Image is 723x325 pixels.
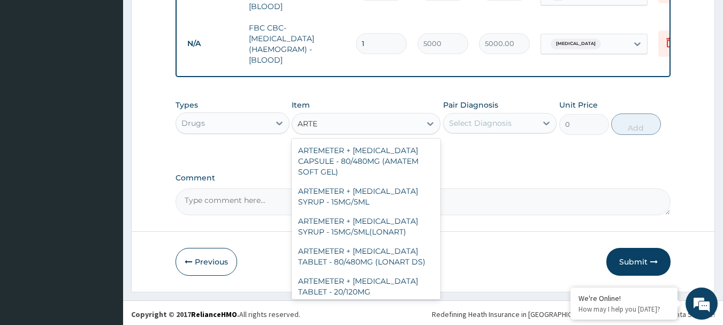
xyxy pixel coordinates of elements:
img: d_794563401_company_1708531726252_794563401 [20,54,43,80]
span: We're online! [62,95,148,203]
textarea: Type your message and hit 'Enter' [5,214,204,251]
div: ARTEMETER + [MEDICAL_DATA] TABLET - 20/120MG [292,271,440,301]
div: ARTEMETER + [MEDICAL_DATA] SYRUP - 15MG/5ML [292,182,440,211]
p: How may I help you today? [579,305,669,314]
div: ARTEMETER + [MEDICAL_DATA] CAPSULE - 80/480MG (AMATEM SOFT GEL) [292,141,440,182]
strong: Copyright © 2017 . [131,309,239,319]
label: Unit Price [559,100,598,110]
div: Select Diagnosis [449,118,512,129]
td: N/A [182,34,243,54]
div: Redefining Heath Insurance in [GEOGRAPHIC_DATA] using Telemedicine and Data Science! [432,309,715,320]
button: Submit [606,248,671,276]
div: ARTEMETER + [MEDICAL_DATA] SYRUP - 15MG/5ML(LONART) [292,211,440,241]
label: Item [292,100,310,110]
label: Comment [176,173,671,183]
button: Previous [176,248,237,276]
div: Drugs [181,118,205,129]
span: [MEDICAL_DATA] [551,39,601,49]
div: Chat with us now [56,60,180,74]
a: RelianceHMO [191,309,237,319]
button: Add [611,114,661,135]
label: Pair Diagnosis [443,100,498,110]
div: Minimize live chat window [176,5,201,31]
td: FBC CBC-[MEDICAL_DATA] (HAEMOGRAM) - [BLOOD] [243,17,351,71]
div: ARTEMETER + [MEDICAL_DATA] TABLET - 80/480MG (LONART DS) [292,241,440,271]
label: Types [176,101,198,110]
div: We're Online! [579,293,669,303]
